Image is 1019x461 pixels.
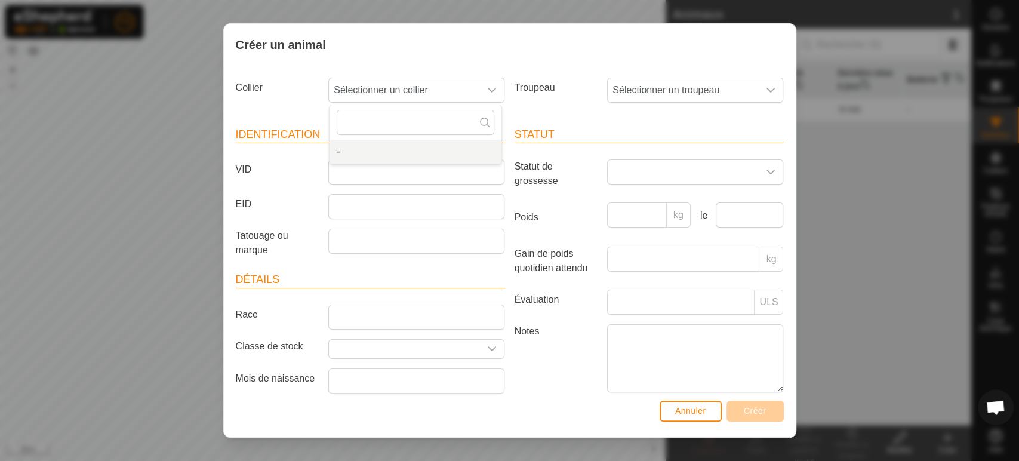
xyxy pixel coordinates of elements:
div: Open chat [978,389,1014,425]
label: Notes [510,324,603,392]
div: dropdown trigger [759,78,783,102]
div: dropdown trigger [480,78,504,102]
span: - [337,145,340,159]
label: EID [231,194,324,214]
span: Annuler [675,406,706,416]
label: le [695,208,711,223]
header: Statut [515,127,784,143]
label: Race [231,305,324,325]
label: Troupeau [510,78,603,98]
button: Créer [726,401,784,422]
p-inputgroup-addon: ULS [755,290,783,315]
label: VID [231,159,324,180]
span: Sélectionner un troupeau [608,78,759,102]
label: Mois de naissance [231,368,324,389]
button: Annuler [660,401,722,422]
label: Évaluation [510,290,603,310]
header: Détails [236,272,505,288]
label: Poids [510,202,603,232]
label: Classe de stock [231,339,324,354]
span: Créer [744,406,766,416]
label: Tatouage ou marque [231,229,324,257]
div: dropdown trigger [759,160,783,184]
div: dropdown trigger [480,340,504,358]
p-inputgroup-addon: kg [667,202,691,228]
label: Statut de grossesse [510,159,603,188]
li: - [330,140,501,164]
label: Gain de poids quotidien attendu [510,247,603,275]
ul: Option List [330,140,501,164]
span: Créer un animal [236,36,326,54]
label: Collier [231,78,324,98]
header: Identification [236,127,505,143]
p-inputgroup-addon: kg [759,247,783,272]
span: Sélectionner un collier [329,78,480,102]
